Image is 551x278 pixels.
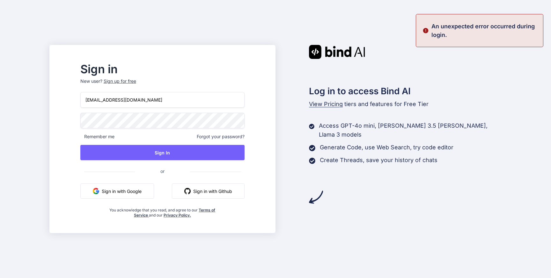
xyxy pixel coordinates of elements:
p: An unexpected error occurred during login. [431,22,539,39]
img: arrow [309,190,323,204]
p: New user? [80,78,245,92]
img: Bind AI logo [309,45,365,59]
input: Login or Email [80,92,245,108]
p: tiers and features for Free Tier [309,100,502,109]
p: Access GPT-4o mini, [PERSON_NAME] 3.5 [PERSON_NAME], Llama 3 models [319,121,502,139]
p: Generate Code, use Web Search, try code editor [320,143,453,152]
span: View Pricing [309,101,343,107]
span: or [135,163,190,179]
img: alert [422,22,429,39]
a: Privacy Policy. [164,213,191,217]
span: Forgot your password? [197,133,245,140]
button: Sign in with Google [80,183,154,199]
h2: Sign in [80,64,245,74]
p: Create Threads, save your history of chats [320,156,437,165]
button: Sign in with Github [172,183,245,199]
span: Remember me [80,133,114,140]
img: google [93,188,99,194]
h2: Log in to access Bind AI [309,84,502,98]
img: github [184,188,191,194]
div: You acknowledge that you read, and agree to our and our [108,204,217,218]
a: Terms of Service [134,208,216,217]
button: Sign In [80,145,245,160]
div: Sign up for free [104,78,136,84]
